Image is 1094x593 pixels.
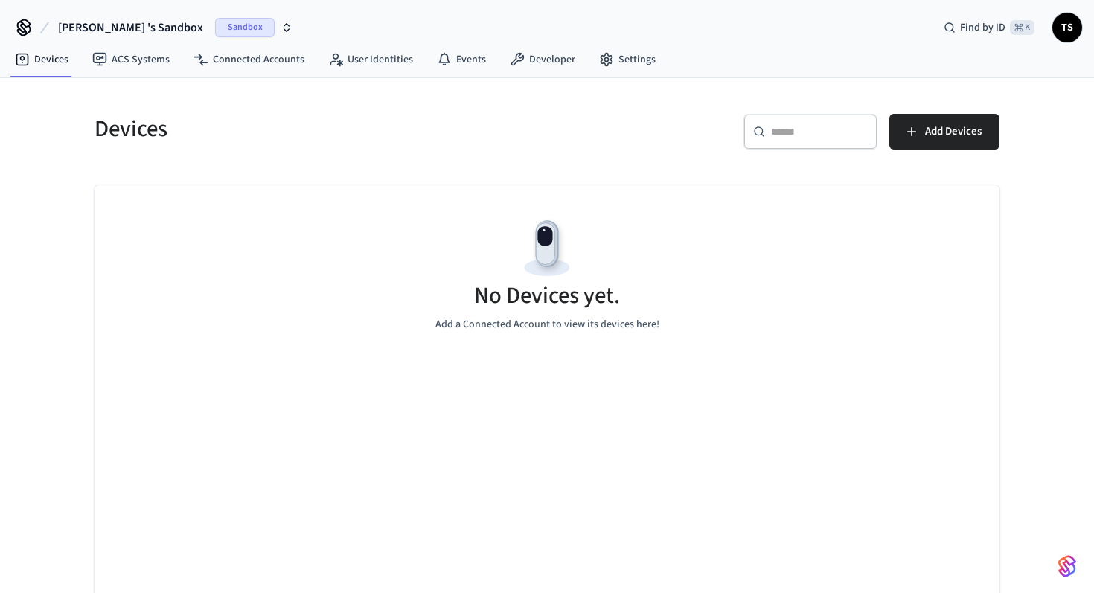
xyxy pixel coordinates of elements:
[1054,14,1081,41] span: TS
[1052,13,1082,42] button: TS
[58,19,203,36] span: [PERSON_NAME] 's Sandbox
[3,46,80,73] a: Devices
[182,46,316,73] a: Connected Accounts
[215,18,275,37] span: Sandbox
[316,46,425,73] a: User Identities
[425,46,498,73] a: Events
[498,46,587,73] a: Developer
[1010,20,1034,35] span: ⌘ K
[80,46,182,73] a: ACS Systems
[932,14,1046,41] div: Find by ID⌘ K
[889,114,999,150] button: Add Devices
[960,20,1005,35] span: Find by ID
[925,122,982,141] span: Add Devices
[514,215,580,282] img: Devices Empty State
[474,281,620,311] h5: No Devices yet.
[587,46,668,73] a: Settings
[95,114,538,144] h5: Devices
[1058,554,1076,578] img: SeamLogoGradient.69752ec5.svg
[435,317,659,333] p: Add a Connected Account to view its devices here!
